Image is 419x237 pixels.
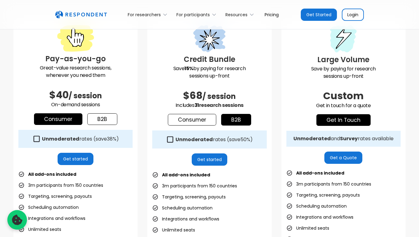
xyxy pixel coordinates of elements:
div: For researchers [124,7,173,22]
li: Integrations and workflows [286,213,353,221]
p: Includes [152,102,266,109]
li: Integrations and workflows [152,215,219,223]
h3: Credit Bundle [152,54,266,65]
div: Resources [222,7,260,22]
span: research sessions [199,102,243,109]
a: Consumer [168,114,216,126]
h3: Pay-as-you-go [18,53,133,64]
a: home [55,11,107,19]
span: $68 [183,88,202,102]
div: Resources [225,12,247,18]
p: Get in touch for a quote [286,102,401,109]
strong: All add-ons included [296,170,344,176]
p: Save by paying for research sessions up-front [152,65,266,80]
a: Get started [58,153,93,165]
li: Scheduling automation [152,204,213,212]
span: / session [202,91,236,101]
span: 38% [107,135,116,142]
a: Consumer [34,113,82,125]
a: Get a Quote [324,152,362,164]
a: b2b [221,114,251,126]
a: b2b [87,113,117,125]
strong: 15% [184,65,193,72]
a: get in touch [316,114,371,126]
span: $40 [49,88,69,102]
li: Targeting, screening, payouts [18,192,92,201]
span: 31 [194,102,199,109]
li: 3m participants from 150 countries [152,182,237,190]
a: Pricing [260,7,284,22]
li: Unlimited seats [18,225,61,234]
li: Unlimited seats [152,226,195,234]
div: rates (save ) [176,137,253,143]
li: Scheduling automation [18,203,79,212]
a: Login [342,9,364,21]
div: For participants [176,12,210,18]
div: rates (save ) [42,136,119,142]
strong: Unmoderated [293,135,331,142]
p: Save by paying for research sessions up-front [286,65,401,80]
div: For participants [173,7,222,22]
a: Get Started [301,9,337,21]
li: Targeting, screening, payouts [286,191,360,199]
strong: Survey [340,135,358,142]
strong: All add-ons included [162,172,210,178]
strong: Unmoderated [176,136,213,143]
li: 3m participants from 150 countries [286,180,371,188]
li: Integrations and workflows [18,214,85,223]
div: and rates available [293,136,394,142]
a: Get started [192,153,228,166]
span: / session [69,91,102,101]
p: On-demand sessions [18,101,133,108]
li: Targeting, screening, payouts [152,193,226,201]
li: 3m participants from 150 countries [18,181,103,190]
span: 50% [240,136,250,143]
li: Scheduling automation [286,202,347,210]
img: Untitled UI logotext [55,11,107,19]
strong: All add-ons included [28,171,76,177]
span: Custom [323,89,364,103]
h3: Large Volume [286,54,401,65]
div: For researchers [128,12,161,18]
p: Great-value research sessions, whenever you need them [18,64,133,79]
strong: Unmoderated [42,135,79,142]
li: Unlimited seats [286,224,329,232]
